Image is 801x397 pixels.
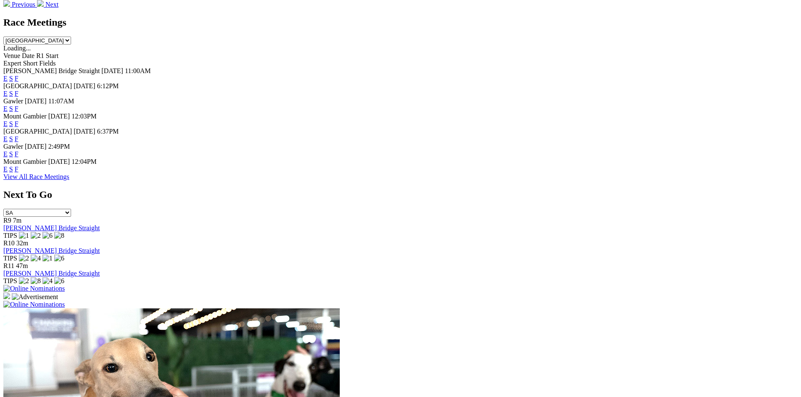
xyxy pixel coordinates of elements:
span: Expert [3,60,21,67]
span: 7m [13,217,21,224]
span: 47m [16,262,28,269]
a: [PERSON_NAME] Bridge Straight [3,270,100,277]
a: [PERSON_NAME] Bridge Straight [3,247,100,254]
img: 4 [42,277,53,285]
span: R11 [3,262,14,269]
img: 15187_Greyhounds_GreysPlayCentral_Resize_SA_WebsiteBanner_300x115_2025.jpg [3,292,10,299]
span: 11:07AM [48,97,74,105]
a: F [15,75,19,82]
span: R1 Start [36,52,58,59]
h2: Race Meetings [3,17,798,28]
span: Short [23,60,38,67]
span: [GEOGRAPHIC_DATA] [3,82,72,89]
a: F [15,150,19,158]
a: E [3,120,8,127]
span: 32m [16,239,28,247]
span: 12:04PM [71,158,97,165]
span: Gawler [3,143,23,150]
a: F [15,135,19,142]
span: [DATE] [101,67,123,74]
img: 8 [31,277,41,285]
span: [DATE] [25,143,47,150]
span: [DATE] [48,158,70,165]
span: 2:49PM [48,143,70,150]
span: 12:03PM [71,113,97,120]
img: 6 [54,277,64,285]
span: Mount Gambier [3,113,47,120]
a: E [3,135,8,142]
span: 11:00AM [125,67,151,74]
a: E [3,150,8,158]
img: Online Nominations [3,285,65,292]
img: Advertisement [12,293,58,301]
img: 6 [42,232,53,239]
span: Venue [3,52,20,59]
a: F [15,120,19,127]
a: S [9,75,13,82]
a: E [3,105,8,112]
a: Previous [3,1,37,8]
img: 1 [42,255,53,262]
a: F [15,105,19,112]
span: Date [22,52,34,59]
a: View All Race Meetings [3,173,69,180]
img: 2 [31,232,41,239]
span: TIPS [3,255,17,262]
span: TIPS [3,232,17,239]
a: S [9,105,13,112]
img: 6 [54,255,64,262]
span: 6:12PM [97,82,119,89]
a: E [3,75,8,82]
a: S [9,120,13,127]
span: Mount Gambier [3,158,47,165]
span: [DATE] [74,82,95,89]
a: Next [37,1,58,8]
a: S [9,166,13,173]
span: [GEOGRAPHIC_DATA] [3,128,72,135]
img: 8 [54,232,64,239]
a: S [9,135,13,142]
a: E [3,90,8,97]
h2: Next To Go [3,189,798,200]
img: 1 [19,232,29,239]
span: Fields [39,60,56,67]
img: 4 [31,255,41,262]
span: Gawler [3,97,23,105]
span: [DATE] [48,113,70,120]
span: Previous [12,1,35,8]
a: [PERSON_NAME] Bridge Straight [3,224,100,231]
a: S [9,90,13,97]
span: [DATE] [25,97,47,105]
span: R9 [3,217,11,224]
a: S [9,150,13,158]
a: F [15,166,19,173]
img: Online Nominations [3,301,65,308]
img: 2 [19,255,29,262]
span: TIPS [3,277,17,284]
span: Loading... [3,45,31,52]
span: [DATE] [74,128,95,135]
span: [PERSON_NAME] Bridge Straight [3,67,100,74]
img: 2 [19,277,29,285]
a: E [3,166,8,173]
span: R10 [3,239,15,247]
span: 6:37PM [97,128,119,135]
span: Next [45,1,58,8]
a: F [15,90,19,97]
